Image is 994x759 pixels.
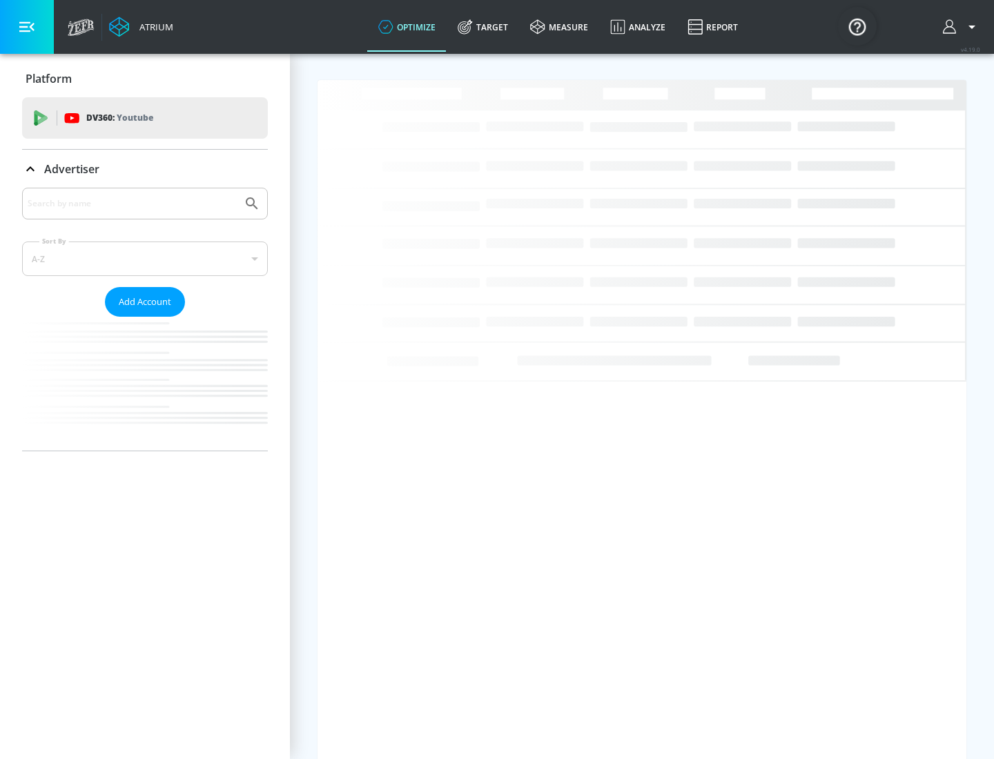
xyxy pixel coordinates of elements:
[105,287,185,317] button: Add Account
[367,2,447,52] a: optimize
[86,110,153,126] p: DV360:
[961,46,980,53] span: v 4.19.0
[134,21,173,33] div: Atrium
[119,294,171,310] span: Add Account
[44,161,99,177] p: Advertiser
[519,2,599,52] a: measure
[22,97,268,139] div: DV360: Youtube
[22,59,268,98] div: Platform
[676,2,749,52] a: Report
[22,150,268,188] div: Advertiser
[109,17,173,37] a: Atrium
[26,71,72,86] p: Platform
[22,317,268,451] nav: list of Advertiser
[447,2,519,52] a: Target
[39,237,69,246] label: Sort By
[838,7,877,46] button: Open Resource Center
[599,2,676,52] a: Analyze
[117,110,153,125] p: Youtube
[28,195,237,213] input: Search by name
[22,188,268,451] div: Advertiser
[22,241,268,276] div: A-Z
